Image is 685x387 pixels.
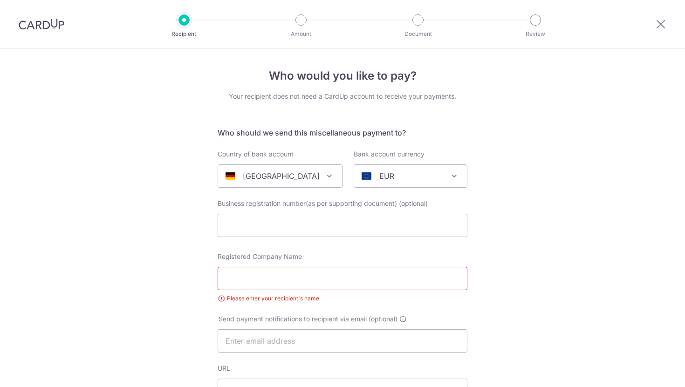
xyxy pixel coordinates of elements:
[218,127,467,138] h5: Who should we send this miscellaneous payment to?
[218,329,467,353] input: Enter email address
[267,29,336,39] p: Amount
[501,29,570,39] p: Review
[218,294,467,303] div: Please enter your recipient's name
[399,199,428,208] span: (optional)
[379,170,394,182] p: EUR
[218,252,302,260] span: Registered Company Name
[218,199,397,207] span: Business registration number(as per supporting document)
[354,165,467,187] span: EUR
[354,149,425,159] label: Bank account currency
[218,164,342,188] span: Germany
[218,364,230,373] label: URL
[219,314,397,324] span: Send payment notifications to recipient via email (optional)
[218,165,342,187] span: Germany
[243,170,320,182] p: [GEOGRAPHIC_DATA]
[384,29,452,39] p: Document
[354,164,467,188] span: EUR
[218,68,467,84] h4: Who would you like to pay?
[218,149,294,159] label: Country of bank account
[150,29,219,39] p: Recipient
[218,92,467,101] div: Your recipient does not need a CardUp account to receive your payments.
[19,19,64,30] img: CardUp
